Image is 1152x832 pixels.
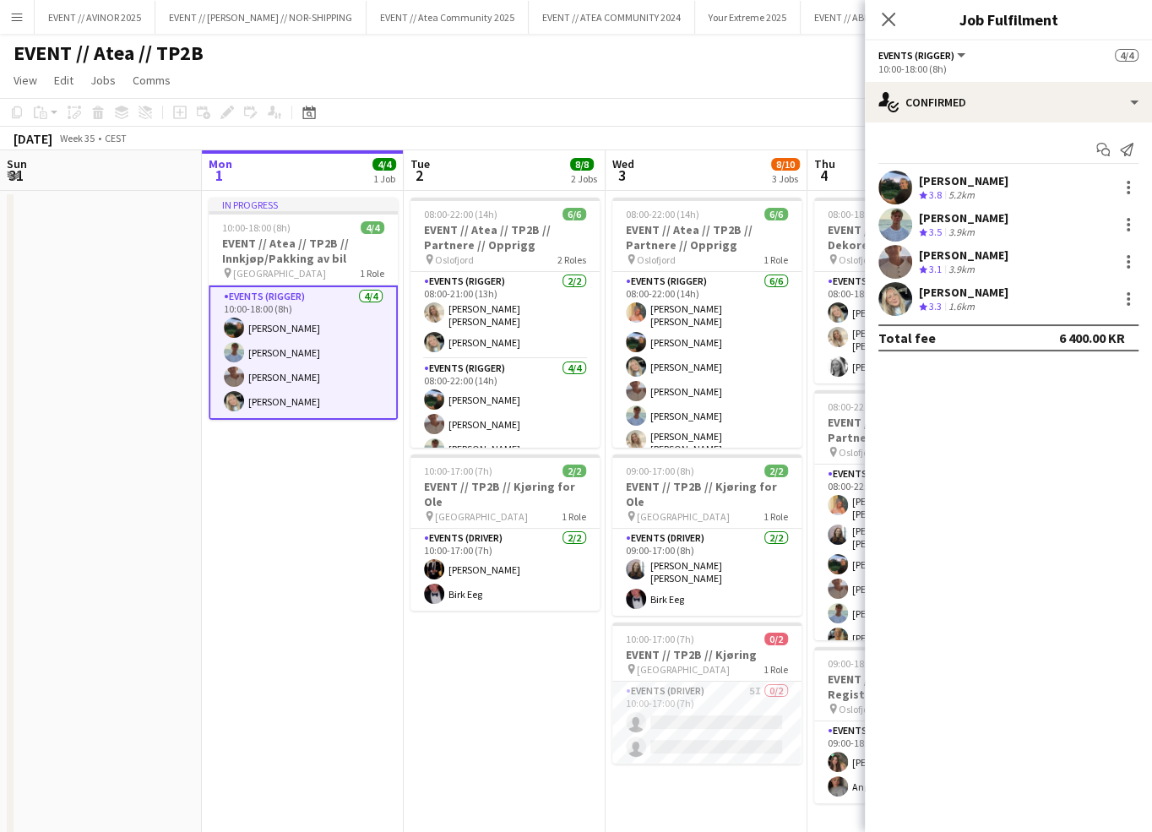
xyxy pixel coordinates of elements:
[84,69,122,91] a: Jobs
[945,226,978,240] div: 3.9km
[7,69,44,91] a: View
[828,657,896,670] span: 09:00-18:00 (9h)
[814,415,1003,445] h3: EVENT // Atea // TP2B // Partnere // Opprigg
[612,454,802,616] app-job-card: 09:00-17:00 (8h)2/2EVENT // TP2B // Kjøring for Ole [GEOGRAPHIC_DATA]1 RoleEvents (Driver)2/209:0...
[763,253,788,266] span: 1 Role
[878,63,1138,75] div: 10:00-18:00 (8h)
[612,623,802,764] app-job-card: 10:00-17:00 (7h)0/2EVENT // TP2B // Kjøring [GEOGRAPHIC_DATA]1 RoleEvents (Driver)5I0/210:00-17:0...
[878,49,954,62] span: Events (Rigger)
[828,208,901,220] span: 08:00-18:00 (10h)
[814,272,1003,383] app-card-role: Events (Event Staff)3/308:00-18:00 (10h)[PERSON_NAME][PERSON_NAME] [PERSON_NAME][PERSON_NAME]
[612,479,802,509] h3: EVENT // TP2B // Kjøring for Ole
[771,158,800,171] span: 8/10
[637,510,730,523] span: [GEOGRAPHIC_DATA]
[814,672,1003,702] h3: EVENT // Atea // TP2B // Registrering partnere
[612,529,802,616] app-card-role: Events (Driver)2/209:00-17:00 (8h)[PERSON_NAME] [PERSON_NAME]Birk Eeg
[90,73,116,88] span: Jobs
[865,82,1152,122] div: Confirmed
[14,130,52,147] div: [DATE]
[612,198,802,448] app-job-card: 08:00-22:00 (14h)6/6EVENT // Atea // TP2B // Partnere // Opprigg Oslofjord1 RoleEvents (Rigger)6/...
[772,172,799,185] div: 3 Jobs
[557,253,586,266] span: 2 Roles
[814,721,1003,803] app-card-role: Events (Event Staff)2/209:00-18:00 (9h)[PERSON_NAME]Angelen Riseo Ring
[814,647,1003,803] app-job-card: 09:00-18:00 (9h)2/2EVENT // Atea // TP2B // Registrering partnere Oslofjord1 RoleEvents (Event St...
[410,479,600,509] h3: EVENT // TP2B // Kjøring for Ole
[612,647,802,662] h3: EVENT // TP2B // Kjøring
[571,172,597,185] div: 2 Jobs
[14,73,37,88] span: View
[929,226,942,238] span: 3.5
[764,208,788,220] span: 6/6
[764,633,788,645] span: 0/2
[929,188,942,201] span: 3.8
[410,272,600,359] app-card-role: Events (Rigger)2/208:00-21:00 (13h)[PERSON_NAME] [PERSON_NAME][PERSON_NAME]
[372,158,396,171] span: 4/4
[945,188,978,203] div: 5.2km
[424,208,497,220] span: 08:00-22:00 (14h)
[133,73,171,88] span: Comms
[562,465,586,477] span: 2/2
[410,156,430,171] span: Tue
[626,465,694,477] span: 09:00-17:00 (8h)
[562,208,586,220] span: 6/6
[612,222,802,253] h3: EVENT // Atea // TP2B // Partnere // Opprigg
[209,236,398,266] h3: EVENT // Atea // TP2B // Innkjøp/Pakking av bil
[839,703,878,715] span: Oslofjord
[610,166,634,185] span: 3
[4,166,27,185] span: 31
[929,263,942,275] span: 3.1
[233,267,326,280] span: [GEOGRAPHIC_DATA]
[126,69,177,91] a: Comms
[209,198,398,420] app-job-card: In progress10:00-18:00 (8h)4/4EVENT // Atea // TP2B // Innkjøp/Pakking av bil [GEOGRAPHIC_DATA]1 ...
[919,285,1008,300] div: [PERSON_NAME]
[812,166,835,185] span: 4
[612,156,634,171] span: Wed
[865,8,1152,30] h3: Job Fulfilment
[410,222,600,253] h3: EVENT // Atea // TP2B // Partnere // Opprigg
[360,267,384,280] span: 1 Role
[929,300,942,313] span: 3.3
[763,510,788,523] span: 1 Role
[7,156,27,171] span: Sun
[764,465,788,477] span: 2/2
[206,166,232,185] span: 1
[695,1,801,34] button: Your Extreme 2025
[839,253,878,266] span: Oslofjord
[626,633,694,645] span: 10:00-17:00 (7h)
[814,390,1003,640] div: 08:00-22:00 (14h)6/6EVENT // Atea // TP2B // Partnere // Opprigg Oslofjord1 RoleEvents (Rigger)6/...
[828,400,901,413] span: 08:00-22:00 (14h)
[410,454,600,611] app-job-card: 10:00-17:00 (7h)2/2EVENT // TP2B // Kjøring for Ole [GEOGRAPHIC_DATA]1 RoleEvents (Driver)2/210:0...
[945,300,978,314] div: 1.6km
[373,172,395,185] div: 1 Job
[222,221,291,234] span: 10:00-18:00 (8h)
[919,173,1008,188] div: [PERSON_NAME]
[637,663,730,676] span: [GEOGRAPHIC_DATA]
[801,1,915,34] button: EVENT // ABH Avinor
[47,69,80,91] a: Edit
[945,263,978,277] div: 3.9km
[878,329,936,346] div: Total fee
[35,1,155,34] button: EVENT // AVINOR 2025
[209,285,398,420] app-card-role: Events (Rigger)4/410:00-18:00 (8h)[PERSON_NAME][PERSON_NAME][PERSON_NAME][PERSON_NAME]
[56,132,98,144] span: Week 35
[570,158,594,171] span: 8/8
[367,1,529,34] button: EVENT // Atea Community 2025
[1115,49,1138,62] span: 4/4
[435,253,474,266] span: Oslofjord
[209,156,232,171] span: Mon
[814,222,1003,253] h3: EVENT // Atea // TP2B // Dekorering og backstage oppsett
[155,1,367,34] button: EVENT // [PERSON_NAME] // NOR-SHIPPING
[410,198,600,448] div: 08:00-22:00 (14h)6/6EVENT // Atea // TP2B // Partnere // Opprigg Oslofjord2 RolesEvents (Rigger)2...
[410,529,600,611] app-card-role: Events (Driver)2/210:00-17:00 (7h)[PERSON_NAME]Birk Eeg
[14,41,204,66] h1: EVENT // Atea // TP2B
[814,156,835,171] span: Thu
[878,49,968,62] button: Events (Rigger)
[361,221,384,234] span: 4/4
[562,510,586,523] span: 1 Role
[424,465,492,477] span: 10:00-17:00 (7h)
